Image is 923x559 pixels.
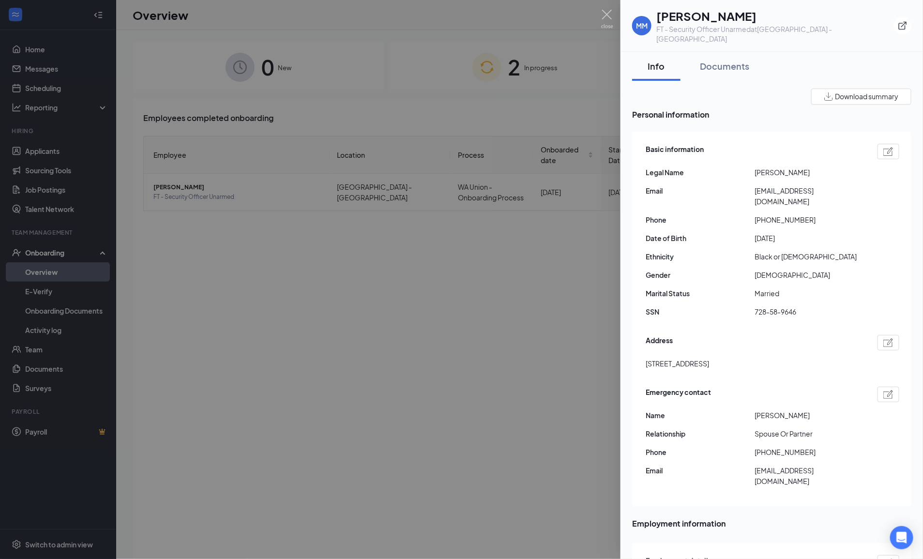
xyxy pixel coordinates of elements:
span: [EMAIL_ADDRESS][DOMAIN_NAME] [755,465,863,486]
span: [PERSON_NAME] [755,410,863,421]
span: Date of Birth [646,233,755,243]
span: SSN [646,306,755,317]
button: Download summary [811,89,911,105]
span: Marital Status [646,288,755,299]
span: Basic information [646,144,704,159]
span: [EMAIL_ADDRESS][DOMAIN_NAME] [755,185,863,207]
span: Personal information [632,108,911,121]
span: Black or [DEMOGRAPHIC_DATA] [755,251,863,262]
div: Info [642,60,671,72]
span: Phone [646,214,755,225]
span: Email [646,465,755,476]
span: Emergency contact [646,387,711,402]
span: 728-58-9646 [755,306,863,317]
span: [PHONE_NUMBER] [755,447,863,457]
span: Gender [646,270,755,280]
span: Ethnicity [646,251,755,262]
span: [PERSON_NAME] [755,167,863,178]
span: [PHONE_NUMBER] [755,214,863,225]
span: [DATE] [755,233,863,243]
svg: ExternalLink [898,21,908,30]
div: MM [636,21,648,30]
span: Name [646,410,755,421]
span: [STREET_ADDRESS] [646,358,709,369]
span: [DEMOGRAPHIC_DATA] [755,270,863,280]
span: Phone [646,447,755,457]
span: Employment information [632,517,911,529]
span: Spouse Or Partner [755,428,863,439]
div: Open Intercom Messenger [890,526,913,549]
span: Address [646,335,673,350]
div: Documents [700,60,749,72]
span: Email [646,185,755,196]
span: Relationship [646,428,755,439]
span: Download summary [835,91,898,102]
div: FT - Security Officer Unarmed at [GEOGRAPHIC_DATA] - [GEOGRAPHIC_DATA] [656,24,894,44]
span: Legal Name [646,167,755,178]
button: ExternalLink [894,17,911,34]
span: Married [755,288,863,299]
h1: [PERSON_NAME] [656,8,894,24]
